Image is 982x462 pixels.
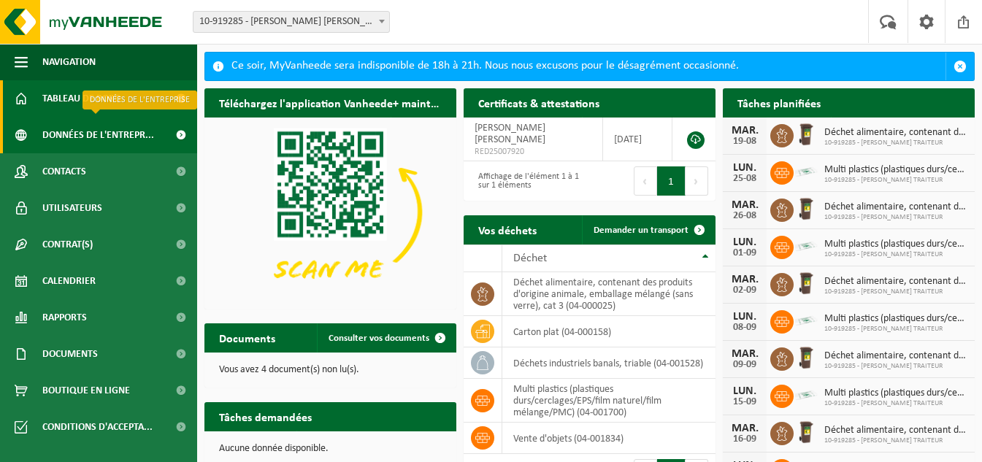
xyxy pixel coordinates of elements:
p: Vous avez 4 document(s) non lu(s). [219,365,442,375]
td: carton plat (04-000158) [502,316,716,347]
span: Contrat(s) [42,226,93,263]
span: Rapports [42,299,87,336]
div: 16-09 [730,434,759,444]
h2: Documents [204,323,290,352]
span: Tableau de bord [42,80,121,117]
span: Calendrier [42,263,96,299]
td: déchets industriels banals, triable (04-001528) [502,347,716,379]
td: vente d'objets (04-001834) [502,423,716,454]
div: 02-09 [730,285,759,296]
span: Contacts [42,153,86,190]
div: Ce soir, MyVanheede sera indisponible de 18h à 21h. Nous nous excusons pour le désagrément occasi... [231,53,945,80]
span: 10-919285 - [PERSON_NAME] TRAITEUR [824,139,967,147]
p: Aucune donnée disponible. [219,444,442,454]
div: Affichage de l'élément 1 à 1 sur 1 éléments [471,165,583,197]
img: WB-0240-HPE-BN-01 [794,271,818,296]
span: Boutique en ligne [42,372,130,409]
span: 10-919285 - [PERSON_NAME] TRAITEUR [824,362,967,371]
img: WB-0240-HPE-BN-01 [794,122,818,147]
button: 1 [657,166,686,196]
span: Documents [42,336,98,372]
img: WB-0240-HPE-BN-01 [794,345,818,370]
span: 10-919285 - LEBRUN TRAITEUR - WAVRIN [193,12,389,32]
img: LP-SK-00500-LPE-16 [794,159,818,184]
span: 10-919285 - [PERSON_NAME] TRAITEUR [824,176,967,185]
span: 10-919285 - [PERSON_NAME] TRAITEUR [824,213,967,222]
div: 15-09 [730,397,759,407]
span: Multi plastics (plastiques durs/cerclages/eps/film naturel/film mélange/pmc) [824,388,967,399]
div: 09-09 [730,360,759,370]
button: Previous [634,166,657,196]
span: Multi plastics (plastiques durs/cerclages/eps/film naturel/film mélange/pmc) [824,239,967,250]
span: Multi plastics (plastiques durs/cerclages/eps/film naturel/film mélange/pmc) [824,313,967,325]
h2: Vos déchets [464,215,551,244]
div: MAR. [730,274,759,285]
span: 10-919285 - LEBRUN TRAITEUR - WAVRIN [193,11,390,33]
span: 10-919285 - [PERSON_NAME] TRAITEUR [824,325,967,334]
button: Next [686,166,708,196]
h2: Tâches demandées [204,402,326,431]
span: Déchet alimentaire, contenant des produits d'origine animale, emballage mélangé ... [824,276,967,288]
div: LUN. [730,162,759,174]
span: Déchet [513,253,547,264]
h2: Tâches planifiées [723,88,835,117]
td: déchet alimentaire, contenant des produits d'origine animale, emballage mélangé (sans verre), cat... [502,272,716,316]
td: multi plastics (plastiques durs/cerclages/EPS/film naturel/film mélange/PMC) (04-001700) [502,379,716,423]
div: 19-08 [730,136,759,147]
span: Demander un transport [594,226,688,235]
img: Download de VHEPlus App [204,118,456,307]
span: 10-919285 - [PERSON_NAME] TRAITEUR [824,288,967,296]
a: Demander un transport [582,215,714,245]
div: LUN. [730,385,759,397]
a: Consulter vos documents [317,323,455,353]
img: LP-SK-00500-LPE-16 [794,234,818,258]
div: 25-08 [730,174,759,184]
img: LP-SK-00500-LPE-16 [794,308,818,333]
span: Déchet alimentaire, contenant des produits d'origine animale, emballage mélangé ... [824,127,967,139]
div: 26-08 [730,211,759,221]
span: Multi plastics (plastiques durs/cerclages/eps/film naturel/film mélange/pmc) [824,164,967,176]
div: 08-09 [730,323,759,333]
span: [PERSON_NAME] [PERSON_NAME] [475,123,545,145]
div: LUN. [730,236,759,248]
span: RED25007920 [475,146,591,158]
span: Déchet alimentaire, contenant des produits d'origine animale, emballage mélangé ... [824,350,967,362]
td: [DATE] [603,118,672,161]
span: Utilisateurs [42,190,102,226]
div: MAR. [730,348,759,360]
span: Déchet alimentaire, contenant des produits d'origine animale, emballage mélangé ... [824,201,967,213]
div: 01-09 [730,248,759,258]
span: 10-919285 - [PERSON_NAME] TRAITEUR [824,250,967,259]
span: Déchet alimentaire, contenant des produits d'origine animale, emballage mélangé ... [824,425,967,436]
img: WB-0240-HPE-BN-01 [794,420,818,444]
div: MAR. [730,423,759,434]
span: Données de l'entrepr... [42,117,154,153]
span: 10-919285 - [PERSON_NAME] TRAITEUR [824,436,967,445]
div: LUN. [730,311,759,323]
span: Consulter vos documents [329,334,429,343]
div: MAR. [730,125,759,136]
img: WB-0240-HPE-BN-01 [794,196,818,221]
span: 10-919285 - [PERSON_NAME] TRAITEUR [824,399,967,408]
h2: Téléchargez l'application Vanheede+ maintenant! [204,88,456,117]
h2: Certificats & attestations [464,88,614,117]
span: Navigation [42,44,96,80]
img: LP-SK-00500-LPE-16 [794,382,818,407]
div: MAR. [730,199,759,211]
span: Conditions d'accepta... [42,409,153,445]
